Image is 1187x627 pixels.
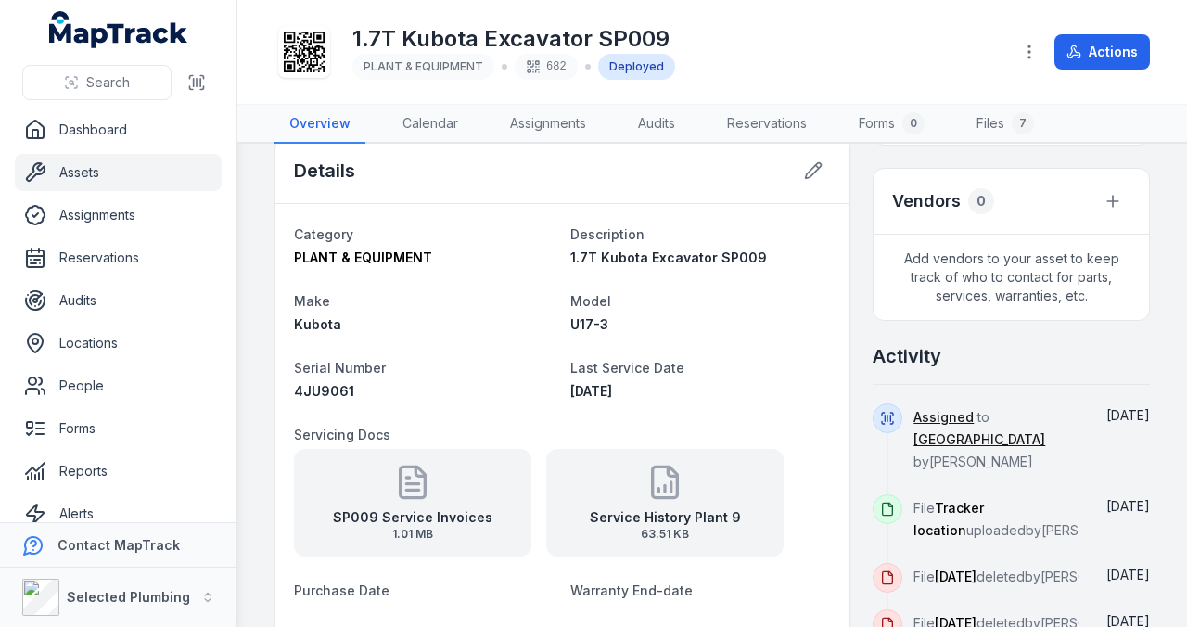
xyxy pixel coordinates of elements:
[15,282,222,319] a: Audits
[913,569,1144,584] span: File deleted by [PERSON_NAME]
[570,293,611,309] span: Model
[294,383,354,399] span: 4JU9061
[294,427,390,442] span: Servicing Docs
[913,409,1045,469] span: to by [PERSON_NAME]
[15,154,222,191] a: Assets
[570,383,612,399] time: 6/6/2025, 12:00:00 AM
[333,527,492,542] span: 1.01 MB
[962,105,1049,144] a: Files7
[623,105,690,144] a: Audits
[913,500,1145,538] span: File uploaded by [PERSON_NAME]
[844,105,939,144] a: Forms0
[294,293,330,309] span: Make
[570,250,767,265] span: 1.7T Kubota Excavator SP009
[22,65,172,100] button: Search
[913,408,974,427] a: Assigned
[15,367,222,404] a: People
[570,582,693,598] span: Warranty End-date
[874,235,1149,320] span: Add vendors to your asset to keep track of who to contact for parts, services, warranties, etc.
[364,59,483,73] span: PLANT & EQUIPMENT
[388,105,473,144] a: Calendar
[873,343,941,369] h2: Activity
[1106,498,1150,514] time: 8/19/2025, 11:05:49 AM
[15,197,222,234] a: Assignments
[570,316,608,332] span: U17-3
[274,105,365,144] a: Overview
[902,112,925,134] div: 0
[294,360,386,376] span: Serial Number
[968,188,994,214] div: 0
[15,239,222,276] a: Reservations
[1106,567,1150,582] time: 8/19/2025, 11:00:14 AM
[333,508,492,527] strong: SP009 Service Invoices
[712,105,822,144] a: Reservations
[892,188,961,214] h3: Vendors
[294,250,432,265] span: PLANT & EQUIPMENT
[598,54,675,80] div: Deployed
[1054,34,1150,70] button: Actions
[15,410,222,447] a: Forms
[515,54,578,80] div: 682
[294,226,353,242] span: Category
[935,569,976,584] span: [DATE]
[15,111,222,148] a: Dashboard
[590,527,741,542] span: 63.51 KB
[1106,498,1150,514] span: [DATE]
[294,158,355,184] h2: Details
[913,430,1045,449] a: [GEOGRAPHIC_DATA]
[1106,567,1150,582] span: [DATE]
[913,500,984,538] span: Tracker location
[294,582,389,598] span: Purchase Date
[495,105,601,144] a: Assignments
[570,383,612,399] span: [DATE]
[352,24,675,54] h1: 1.7T Kubota Excavator SP009
[570,360,684,376] span: Last Service Date
[49,11,188,48] a: MapTrack
[15,453,222,490] a: Reports
[15,495,222,532] a: Alerts
[57,537,180,553] strong: Contact MapTrack
[67,589,190,605] strong: Selected Plumbing
[1106,407,1150,423] time: 8/20/2025, 8:58:31 AM
[15,325,222,362] a: Locations
[570,226,645,242] span: Description
[1012,112,1034,134] div: 7
[86,73,130,92] span: Search
[1106,407,1150,423] span: [DATE]
[294,316,341,332] span: Kubota
[590,508,741,527] strong: Service History Plant 9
